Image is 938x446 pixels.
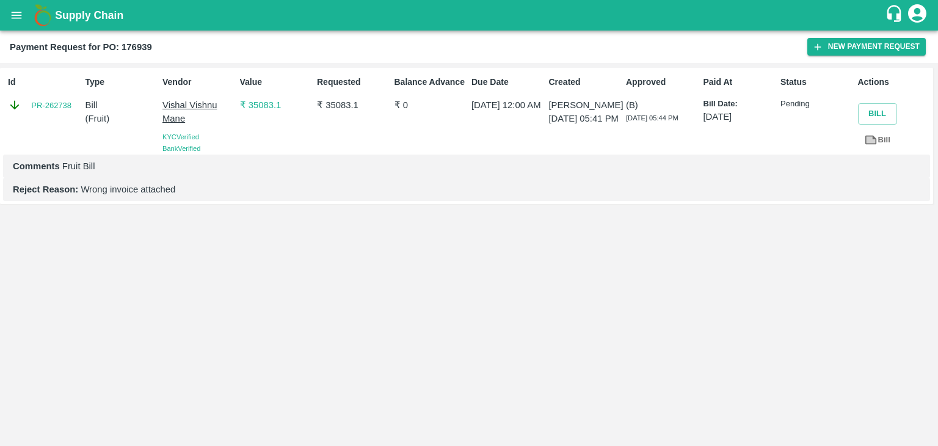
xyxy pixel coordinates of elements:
[162,133,199,141] span: KYC Verified
[8,76,80,89] p: Id
[31,3,55,27] img: logo
[317,98,389,112] p: ₹ 35083.1
[162,76,234,89] p: Vendor
[906,2,928,28] div: account of current user
[703,110,776,123] p: [DATE]
[162,145,200,152] span: Bank Verified
[471,76,544,89] p: Due Date
[2,1,31,29] button: open drawer
[317,76,389,89] p: Requested
[85,98,158,112] p: Bill
[626,98,698,112] p: (B)
[780,76,853,89] p: Status
[55,9,123,21] b: Supply Chain
[394,98,467,112] p: ₹ 0
[240,98,312,112] p: ₹ 35083.1
[13,183,920,196] p: Wrong invoice attached
[394,76,467,89] p: Balance Advance
[162,98,234,126] p: Vishal Vishnu Mane
[549,98,621,112] p: [PERSON_NAME]
[85,76,158,89] p: Type
[780,98,853,110] p: Pending
[626,76,698,89] p: Approved
[858,130,897,151] a: Bill
[55,7,885,24] a: Supply Chain
[31,100,71,112] a: PR-262738
[626,114,678,122] span: [DATE] 05:44 PM
[703,98,776,110] p: Bill Date:
[807,38,926,56] button: New Payment Request
[471,98,544,112] p: [DATE] 12:00 AM
[858,103,897,125] button: Bill
[240,76,312,89] p: Value
[85,112,158,125] p: ( Fruit )
[703,76,776,89] p: Paid At
[858,76,930,89] p: Actions
[549,76,621,89] p: Created
[13,161,60,171] b: Comments
[885,4,906,26] div: customer-support
[13,159,920,173] p: Fruit Bill
[549,112,621,125] p: [DATE] 05:41 PM
[13,185,78,194] b: Reject Reason:
[10,42,152,52] b: Payment Request for PO: 176939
